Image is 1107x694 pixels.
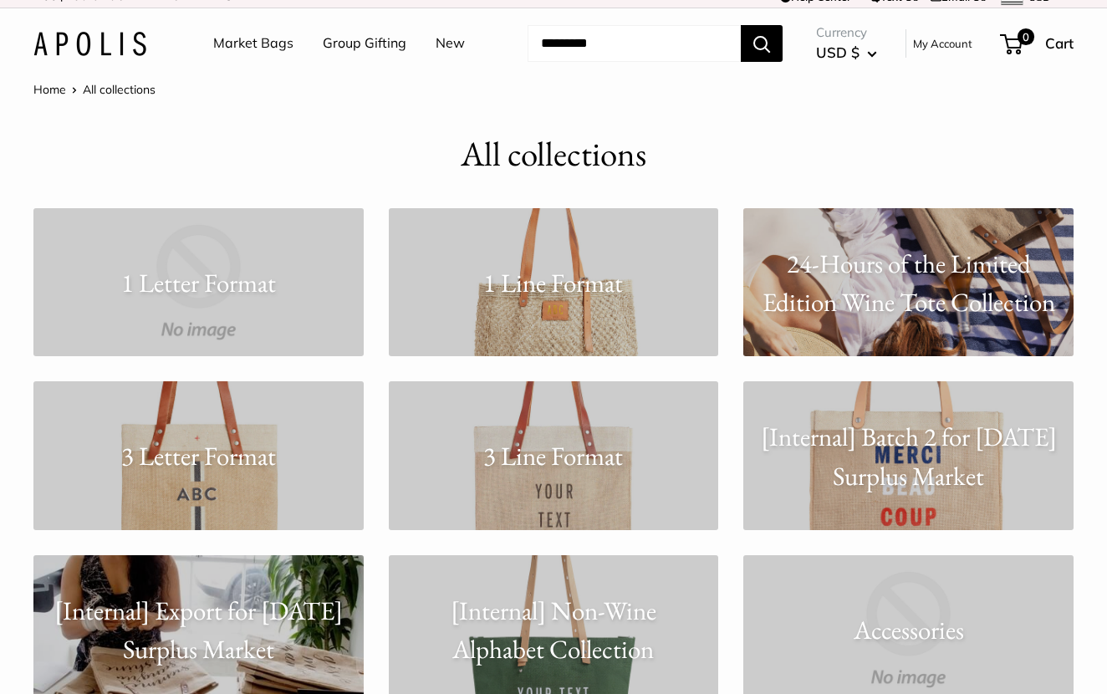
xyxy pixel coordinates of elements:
[389,263,719,302] p: 1 Line Format
[33,590,364,668] p: [Internal] Export for [DATE] Surplus Market
[33,208,364,357] a: 1 Letter Format
[33,79,156,100] nav: Breadcrumb
[33,436,364,476] p: 3 Letter Format
[743,381,1074,530] a: [Internal] Batch 2 for [DATE] Surplus Market
[33,263,364,302] p: 1 Letter Format
[743,417,1074,495] p: [Internal] Batch 2 for [DATE] Surplus Market
[1002,30,1074,57] a: 0 Cart
[741,25,783,62] button: Search
[816,39,877,66] button: USD $
[83,82,156,97] span: All collections
[913,33,972,54] a: My Account
[1018,28,1034,45] span: 0
[461,130,646,179] h1: All collections
[743,610,1074,649] p: Accessories
[213,31,293,56] a: Market Bags
[743,208,1074,357] a: 24-Hours of the Limited Edition Wine Tote Collection
[528,25,741,62] input: Search...
[436,31,465,56] a: New
[33,32,146,56] img: Apolis
[389,590,719,668] p: [Internal] Non-Wine Alphabet Collection
[1045,34,1074,52] span: Cart
[816,21,877,44] span: Currency
[33,82,66,97] a: Home
[33,381,364,530] a: 3 Letter Format
[389,208,719,357] a: 1 Line Format
[743,243,1074,321] p: 24-Hours of the Limited Edition Wine Tote Collection
[389,436,719,476] p: 3 Line Format
[323,31,406,56] a: Group Gifting
[816,43,860,61] span: USD $
[389,381,719,530] a: 3 Line Format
